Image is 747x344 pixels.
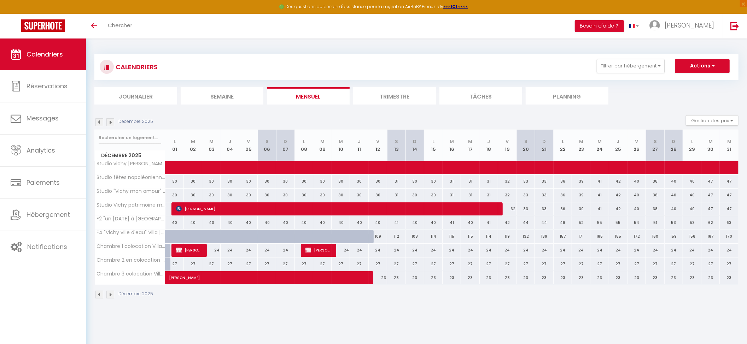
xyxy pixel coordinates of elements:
[405,271,424,284] div: 23
[535,257,553,271] div: 27
[95,150,165,161] span: Décembre 2025
[461,257,479,271] div: 27
[628,189,646,202] div: 40
[646,244,664,257] div: 24
[239,257,258,271] div: 27
[461,130,479,161] th: 17
[27,114,59,123] span: Messages
[202,189,221,202] div: 30
[165,189,184,202] div: 30
[498,257,517,271] div: 27
[221,189,239,202] div: 30
[646,257,664,271] div: 27
[332,257,350,271] div: 27
[517,257,535,271] div: 27
[221,257,239,271] div: 27
[443,175,461,188] div: 31
[628,257,646,271] div: 27
[575,20,624,32] button: Besoin d'aide ?
[590,244,609,257] div: 24
[526,87,608,105] li: Planning
[590,230,609,243] div: 185
[432,138,434,145] abbr: L
[562,138,564,145] abbr: L
[665,257,683,271] div: 27
[461,189,479,202] div: 31
[683,202,701,215] div: 40
[498,271,517,284] div: 23
[276,175,294,188] div: 30
[517,216,535,229] div: 44
[96,244,167,249] span: Chambre 1 colocation Villa [PERSON_NAME]
[96,230,167,235] span: F4 "Vichy ville d'eau" Villa [PERSON_NAME]
[691,138,693,145] abbr: L
[720,216,739,229] div: 63
[176,202,495,215] span: [PERSON_NAME]
[683,189,701,202] div: 40
[720,244,739,257] div: 24
[524,138,527,145] abbr: S
[369,271,387,284] div: 23
[96,189,167,194] span: Studio "Vichy mon amour" Villa [PERSON_NAME]
[405,130,424,161] th: 14
[590,257,609,271] div: 27
[221,130,239,161] th: 04
[350,130,368,161] th: 11
[339,138,343,145] abbr: M
[202,130,221,161] th: 03
[108,22,132,29] span: Chercher
[358,138,361,145] abbr: J
[295,189,313,202] div: 30
[675,59,730,73] button: Actions
[461,230,479,243] div: 115
[276,189,294,202] div: 30
[209,138,214,145] abbr: M
[554,257,572,271] div: 27
[461,244,479,257] div: 24
[617,138,620,145] abbr: J
[27,178,60,187] span: Paiements
[413,138,417,145] abbr: D
[202,175,221,188] div: 30
[165,175,184,188] div: 30
[498,175,517,188] div: 32
[239,130,258,161] th: 05
[628,244,646,257] div: 24
[572,202,590,215] div: 39
[313,130,332,161] th: 09
[590,202,609,215] div: 41
[517,130,535,161] th: 20
[369,230,387,243] div: 109
[461,175,479,188] div: 31
[535,230,553,243] div: 139
[628,230,646,243] div: 172
[369,244,387,257] div: 24
[572,257,590,271] div: 27
[665,244,683,257] div: 24
[184,130,202,161] th: 02
[176,243,200,257] span: [PERSON_NAME]
[730,22,739,30] img: logout
[701,230,720,243] div: 167
[628,130,646,161] th: 26
[229,138,232,145] abbr: J
[258,130,276,161] th: 06
[305,243,330,257] span: [PERSON_NAME]
[517,202,535,215] div: 33
[727,138,731,145] abbr: M
[443,130,461,161] th: 16
[572,175,590,188] div: 39
[609,216,628,229] div: 55
[424,244,443,257] div: 24
[284,138,287,145] abbr: D
[468,138,472,145] abbr: M
[258,257,276,271] div: 27
[517,189,535,202] div: 33
[332,130,350,161] th: 10
[443,257,461,271] div: 27
[461,216,479,229] div: 40
[103,14,138,38] a: Chercher
[258,189,276,202] div: 30
[369,216,387,229] div: 40
[517,175,535,188] div: 33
